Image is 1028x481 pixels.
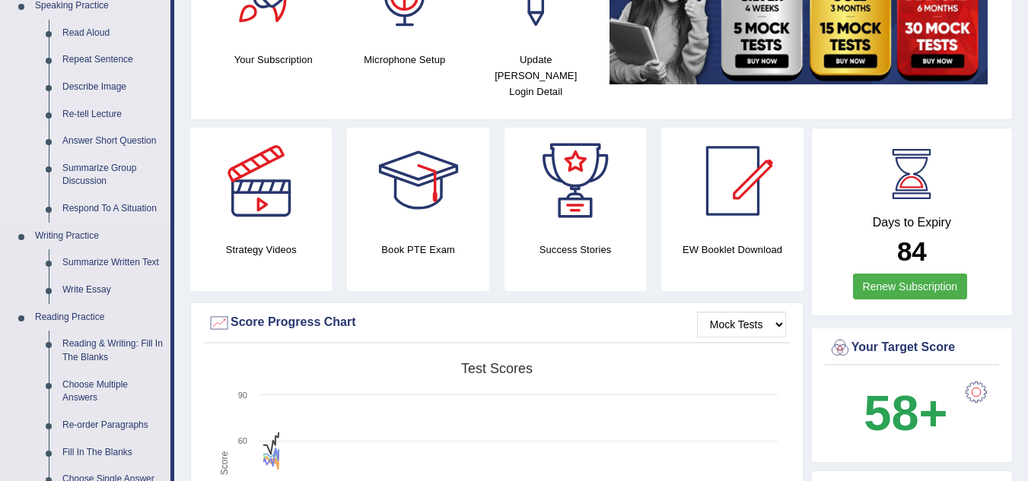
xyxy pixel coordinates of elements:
a: Respond To A Situation [56,195,170,223]
a: Write Essay [56,277,170,304]
a: Renew Subscription [853,274,968,299]
b: 84 [897,236,927,266]
a: Reading Practice [28,304,170,331]
a: Writing Practice [28,223,170,250]
a: Re-order Paragraphs [56,412,170,439]
h4: Book PTE Exam [347,242,489,258]
a: Summarize Group Discussion [56,155,170,195]
h4: EW Booklet Download [661,242,803,258]
tspan: Score [219,451,230,476]
h4: Strategy Videos [190,242,332,258]
a: Answer Short Question [56,128,170,155]
h4: Your Subscription [215,52,332,68]
a: Choose Multiple Answers [56,372,170,412]
h4: Update [PERSON_NAME] Login Detail [478,52,594,100]
a: Read Aloud [56,20,170,47]
b: 58+ [864,385,947,441]
a: Fill In The Blanks [56,439,170,467]
a: Repeat Sentence [56,46,170,74]
a: Re-tell Lecture [56,101,170,128]
a: Describe Image [56,74,170,101]
div: Score Progress Chart [208,312,786,334]
text: 90 [238,391,247,400]
text: 60 [238,436,247,445]
h4: Microphone Setup [347,52,463,68]
h4: Days to Expiry [829,216,995,229]
div: Your Target Score [829,337,995,359]
tspan: Test scores [461,361,533,376]
h4: Success Stories [504,242,646,258]
a: Summarize Written Text [56,249,170,277]
a: Reading & Writing: Fill In The Blanks [56,331,170,371]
